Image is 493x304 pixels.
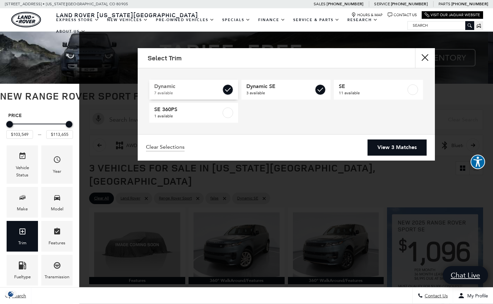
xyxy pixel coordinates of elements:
span: 11 available [339,90,406,96]
img: Opt-Out Icon [3,290,18,297]
a: Dynamic SE3 available [241,80,331,100]
span: 7 available [154,90,222,96]
button: Explore your accessibility options [471,155,485,169]
span: Parts [439,2,450,6]
div: YearYear [41,145,73,183]
a: [PHONE_NUMBER] [327,1,363,7]
div: Fueltype [14,273,31,281]
div: FueltypeFueltype [7,255,38,286]
span: Model [53,192,61,205]
a: Research [343,14,382,26]
a: Land Rover [US_STATE][GEOGRAPHIC_DATA] [52,11,202,19]
span: Trim [18,226,26,239]
a: View 3 Matches [368,139,427,156]
span: Make [18,192,26,205]
div: Vehicle Status [12,164,33,179]
a: Dynamic7 available [149,80,238,100]
button: close [415,48,435,68]
section: Click to Open Cookie Consent Modal [3,290,18,297]
span: 1 available [154,113,222,119]
span: Features [53,226,61,239]
a: [STREET_ADDRESS] • [US_STATE][GEOGRAPHIC_DATA], CO 80905 [5,2,128,6]
span: Vehicle [18,150,26,164]
input: Minimum [6,130,33,139]
a: Chat Live [443,266,488,284]
div: TransmissionTransmission [41,255,73,286]
span: Contact Us [423,293,448,299]
span: Fueltype [18,260,26,273]
h5: Price [8,113,71,119]
span: SE [339,83,406,90]
a: Visit Our Jaguar Website [425,13,480,17]
span: My Profile [465,293,488,299]
div: FeaturesFeatures [41,221,73,252]
div: Trim [18,239,26,247]
span: 3 available [246,90,314,96]
input: Search [408,21,474,29]
div: Minimum Price [6,121,13,128]
a: SE11 available [334,80,423,100]
a: Service & Parts [289,14,343,26]
a: Clear Selections [146,144,185,152]
a: [PHONE_NUMBER] [391,1,428,7]
button: Open user profile menu [453,288,493,304]
span: SE 360PS [154,106,222,113]
a: Hours & Map [351,13,383,17]
input: Maximum [46,130,73,139]
div: MakeMake [7,187,38,218]
div: Features [49,239,65,247]
div: Maximum Price [66,121,72,128]
span: Year [53,154,61,167]
div: Year [53,168,61,175]
aside: Accessibility Help Desk [471,155,485,170]
a: land-rover [11,12,41,27]
a: New Vehicles [103,14,152,26]
h2: Select Trim [148,54,182,62]
span: Transmission [53,260,61,273]
div: Price [6,119,73,139]
div: Model [51,205,63,213]
a: EXPRESS STORE [52,14,103,26]
a: About Us [52,26,89,37]
div: Make [17,205,28,213]
div: TrimTrim [7,221,38,252]
a: Contact Us [388,13,417,17]
a: Pre-Owned Vehicles [152,14,218,26]
nav: Main Navigation [52,14,407,37]
a: Finance [254,14,289,26]
div: Transmission [45,273,69,281]
img: Land Rover [11,12,41,27]
a: [PHONE_NUMBER] [451,1,488,7]
span: Sales [314,2,326,6]
div: ModelModel [41,187,73,218]
div: VehicleVehicle Status [7,145,38,183]
span: Dynamic [154,83,222,90]
a: Specials [218,14,254,26]
span: Service [374,2,390,6]
a: SE 360PS1 available [149,103,238,123]
span: Chat Live [447,271,483,280]
span: Dynamic SE [246,83,314,90]
span: Land Rover [US_STATE][GEOGRAPHIC_DATA] [56,11,198,19]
